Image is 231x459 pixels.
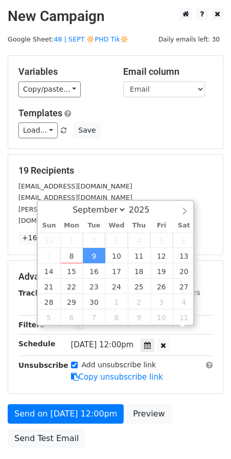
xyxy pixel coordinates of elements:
[18,122,58,138] a: Load...
[83,233,105,248] span: September 2, 2025
[150,248,173,263] span: September 12, 2025
[8,35,128,43] small: Google Sheet:
[150,309,173,325] span: October 10, 2025
[8,404,124,424] a: Send on [DATE] 12:00pm
[8,429,85,448] a: Send Test Email
[83,294,105,309] span: September 30, 2025
[173,222,195,229] span: Sat
[18,340,55,348] strong: Schedule
[128,309,150,325] span: October 9, 2025
[60,222,83,229] span: Mon
[38,294,60,309] span: September 28, 2025
[74,122,100,138] button: Save
[18,81,81,97] a: Copy/paste...
[18,205,186,225] small: [PERSON_NAME][EMAIL_ADDRESS][PERSON_NAME][DOMAIN_NAME]
[82,360,156,370] label: Add unsubscribe link
[38,233,60,248] span: August 31, 2025
[38,248,60,263] span: September 7, 2025
[173,233,195,248] span: September 6, 2025
[123,66,213,77] h5: Email column
[160,287,200,298] label: UTM Codes
[173,309,195,325] span: October 11, 2025
[180,410,231,459] iframe: Chat Widget
[105,248,128,263] span: September 10, 2025
[8,8,223,25] h2: New Campaign
[83,263,105,279] span: September 16, 2025
[83,279,105,294] span: September 23, 2025
[155,34,223,45] span: Daily emails left: 30
[105,279,128,294] span: September 24, 2025
[128,248,150,263] span: September 11, 2025
[60,279,83,294] span: September 22, 2025
[18,194,132,201] small: [EMAIL_ADDRESS][DOMAIN_NAME]
[60,248,83,263] span: September 8, 2025
[105,294,128,309] span: October 1, 2025
[18,108,62,118] a: Templates
[105,222,128,229] span: Wed
[128,279,150,294] span: September 25, 2025
[126,205,163,215] input: Year
[105,263,128,279] span: September 17, 2025
[60,309,83,325] span: October 6, 2025
[38,222,60,229] span: Sun
[18,271,213,282] h5: Advanced
[18,232,61,244] a: +16 more
[83,248,105,263] span: September 9, 2025
[173,248,195,263] span: September 13, 2025
[18,289,53,297] strong: Tracking
[38,279,60,294] span: September 21, 2025
[128,222,150,229] span: Thu
[18,361,68,369] strong: Unsubscribe
[128,233,150,248] span: September 4, 2025
[38,263,60,279] span: September 14, 2025
[54,35,128,43] a: 48 | SEPT 🔆PHD Tik🔆
[150,294,173,309] span: October 3, 2025
[60,294,83,309] span: September 29, 2025
[18,165,213,176] h5: 19 Recipients
[155,35,223,43] a: Daily emails left: 30
[18,182,132,190] small: [EMAIL_ADDRESS][DOMAIN_NAME]
[173,294,195,309] span: October 4, 2025
[83,222,105,229] span: Tue
[18,66,108,77] h5: Variables
[105,233,128,248] span: September 3, 2025
[128,263,150,279] span: September 18, 2025
[173,263,195,279] span: September 20, 2025
[150,263,173,279] span: September 19, 2025
[150,233,173,248] span: September 5, 2025
[126,404,171,424] a: Preview
[71,340,134,349] span: [DATE] 12:00pm
[38,309,60,325] span: October 5, 2025
[83,309,105,325] span: October 7, 2025
[150,279,173,294] span: September 26, 2025
[128,294,150,309] span: October 2, 2025
[60,233,83,248] span: September 1, 2025
[150,222,173,229] span: Fri
[71,372,163,382] a: Copy unsubscribe link
[18,321,44,329] strong: Filters
[60,263,83,279] span: September 15, 2025
[173,279,195,294] span: September 27, 2025
[105,309,128,325] span: October 8, 2025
